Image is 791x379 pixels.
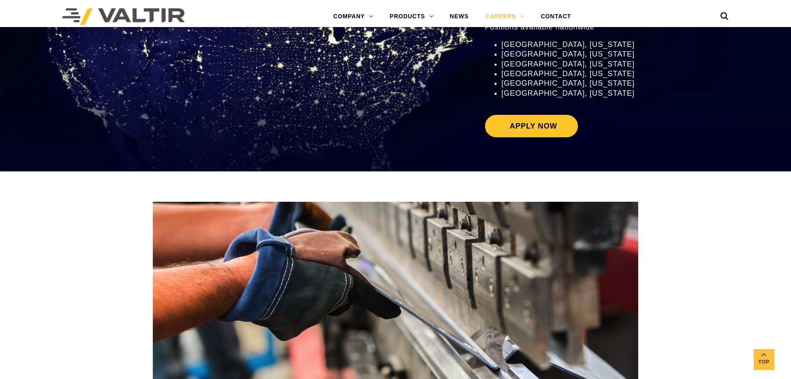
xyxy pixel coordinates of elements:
[485,23,595,31] span: Positions available nationwide
[502,40,635,49] span: [GEOGRAPHIC_DATA], [US_STATE]
[502,60,635,68] span: [GEOGRAPHIC_DATA], [US_STATE]
[62,8,185,25] img: Valtir
[502,89,635,97] span: [GEOGRAPHIC_DATA], [US_STATE]
[325,8,382,25] a: COMPANY
[532,8,579,25] a: CONTACT
[382,8,442,25] a: PRODUCTS
[485,115,578,137] a: Apply Now
[502,79,635,87] span: [GEOGRAPHIC_DATA], [US_STATE]
[754,357,774,367] span: Top
[477,8,533,25] a: CAREERS
[441,8,477,25] a: NEWS
[502,50,635,58] span: [GEOGRAPHIC_DATA], [US_STATE]
[754,349,774,370] a: Top
[502,69,635,78] span: [GEOGRAPHIC_DATA], [US_STATE]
